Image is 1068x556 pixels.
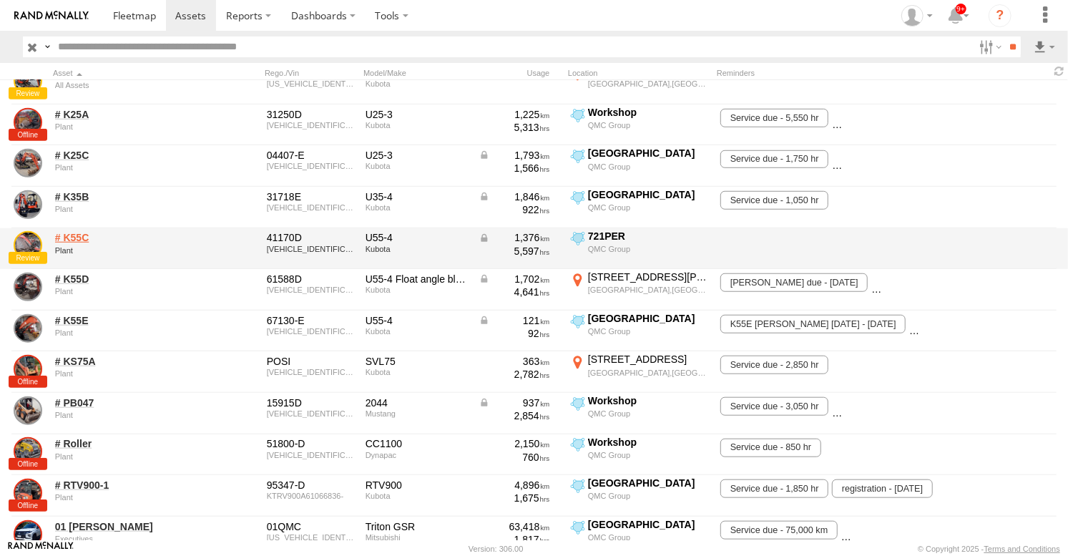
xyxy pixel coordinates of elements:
div: [GEOGRAPHIC_DATA] [588,188,709,201]
label: Search Filter Options [974,36,1004,57]
div: [GEOGRAPHIC_DATA] [588,477,709,489]
a: View Asset Details [14,273,42,301]
div: Kubota [366,121,469,130]
label: Export results as... [1032,36,1057,57]
a: View Asset Details [14,396,42,425]
a: # K55C [55,231,194,244]
div: Kubota [366,327,469,336]
a: # K55D [55,273,194,286]
div: 922 [479,203,550,216]
div: QMC Group [588,162,709,172]
div: 4,641 [479,286,550,298]
a: View Asset Details [14,479,42,507]
a: View Asset Details [14,67,42,95]
div: POSI [267,355,356,368]
span: Service due - 5,550 hr [720,109,828,127]
div: undefined [55,246,194,255]
div: MMAJLKL10NH031074 [267,533,356,542]
div: JKUU0554H01H20702 [267,245,356,253]
div: 4,896 [479,479,550,492]
div: 363 [479,355,550,368]
div: 31250D [267,108,356,121]
span: rego due - 27/05/2026 [832,397,979,416]
div: undefined [55,535,194,543]
label: Click to View Current Location [568,436,711,474]
div: U35-4 [366,190,469,203]
div: undefined [55,163,194,172]
div: Reminders [717,68,890,78]
div: WKFRGF13001040199 [267,79,356,88]
div: Kubota [366,162,469,170]
div: QMC Group [588,532,709,542]
div: JKUU0554A01H22141 [267,286,356,294]
div: undefined [55,122,194,131]
a: View Asset Details [14,355,42,384]
div: U25-3 [366,108,469,121]
span: Service due - 75,000 km [720,521,838,540]
div: CC1100 [366,437,469,450]
div: Kubota [366,492,469,500]
label: Click to View Current Location [568,64,711,103]
div: 10000330CFA015941 [267,451,356,459]
label: Click to View Current Location [568,394,711,433]
label: Click to View Current Location [568,188,711,227]
span: Service due - 1,750 hr [720,150,828,169]
div: Kubota [366,368,469,376]
div: 2,782 [479,368,550,381]
span: Service due - 3,050 hr [720,397,828,416]
div: Workshop [588,436,709,449]
div: Data from Vehicle CANbus [479,314,550,327]
a: # K55E [55,314,194,327]
div: Rego./Vin [265,68,358,78]
div: QMC Group [588,120,709,130]
div: Zeyd Karahasanoglu [896,5,938,26]
i: ? [989,4,1011,27]
div: 1,225 [479,108,550,121]
a: # K25C [55,149,194,162]
div: QMC Group [588,450,709,460]
a: View Asset Details [14,231,42,260]
div: Mustang [366,409,469,418]
div: Data from Vehicle CANbus [479,396,550,409]
div: 2044 [366,396,469,409]
a: View Asset Details [14,437,42,466]
div: JKUC0751P01S12861 [267,368,356,376]
div: Model/Make [363,68,471,78]
div: Click to Sort [53,68,196,78]
a: # K35B [55,190,194,203]
div: Kubota [366,245,469,253]
span: Rego Due - 17/05/2026 [841,521,990,540]
div: undefined [55,328,194,337]
div: undefined [55,369,194,378]
div: 15915D [267,396,356,409]
span: Service due - 1,050 hr [720,191,828,210]
div: QMC Group [588,203,709,213]
div: 67130-E [267,314,356,327]
label: Click to View Current Location [568,147,711,185]
div: RTV900 [366,479,469,492]
a: # K25A [55,108,194,121]
div: MMC02044C00007432 [267,409,356,418]
label: Click to View Current Location [568,230,711,268]
div: undefined [55,493,194,502]
div: U55-4 Float angle blade [366,273,469,286]
a: # PB047 [55,396,194,409]
div: QMC Group [588,491,709,501]
label: Click to View Current Location [568,477,711,515]
div: 760 [479,451,550,464]
div: undefined [55,81,194,89]
div: JKU00253K01H50151 [267,121,356,130]
div: KBCCZ78CPN3E22005 [267,203,356,212]
a: View Asset Details [14,520,42,549]
a: # Roller [55,437,194,450]
div: Location [568,68,711,78]
div: undefined [55,411,194,419]
a: View Asset Details [14,190,42,219]
a: Visit our Website [8,542,74,556]
label: Click to View Current Location [568,106,711,145]
div: SVL75 [366,355,469,368]
a: # RTV900-1 [55,479,194,492]
div: Workshop [588,106,709,119]
a: View Asset Details [14,149,42,177]
img: rand-logo.svg [14,11,89,21]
